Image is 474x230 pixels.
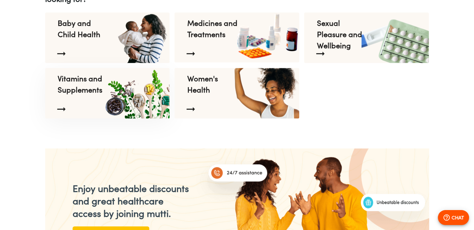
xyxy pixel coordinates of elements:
p: Enjoy unbeatable discounts and great healthcare access by joining mutti. [73,182,194,220]
p: CHAT [452,214,464,221]
img: Medicines and Treatments [232,12,300,58]
p: Sexual Pleasure and Wellbeing [317,17,367,40]
img: Sexual Pleasure and Wellbeing [361,12,429,63]
p: Women's Health [187,73,238,95]
img: Women's Health [232,68,300,118]
button: CHAT [438,210,469,225]
img: Baby and Child Health [103,12,170,63]
p: Baby and Child Health [58,17,108,40]
img: Vitamins and Supplements [103,68,170,118]
a: Sexual Pleasure and WellbeingSexual Pleasure and Wellbeing [304,12,429,63]
img: 24/7 assistance [189,152,287,209]
p: Vitamins and Supplements [58,73,108,95]
a: Baby and Child HealthBaby and Child Health [45,12,170,63]
a: Medicines and TreatmentsMedicines and Treatments [175,12,299,62]
a: Vitamins and SupplementsVitamins and Supplements [45,68,170,118]
a: Women's HealthWomen's Health [175,68,299,118]
p: Medicines and Treatments [187,17,238,40]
